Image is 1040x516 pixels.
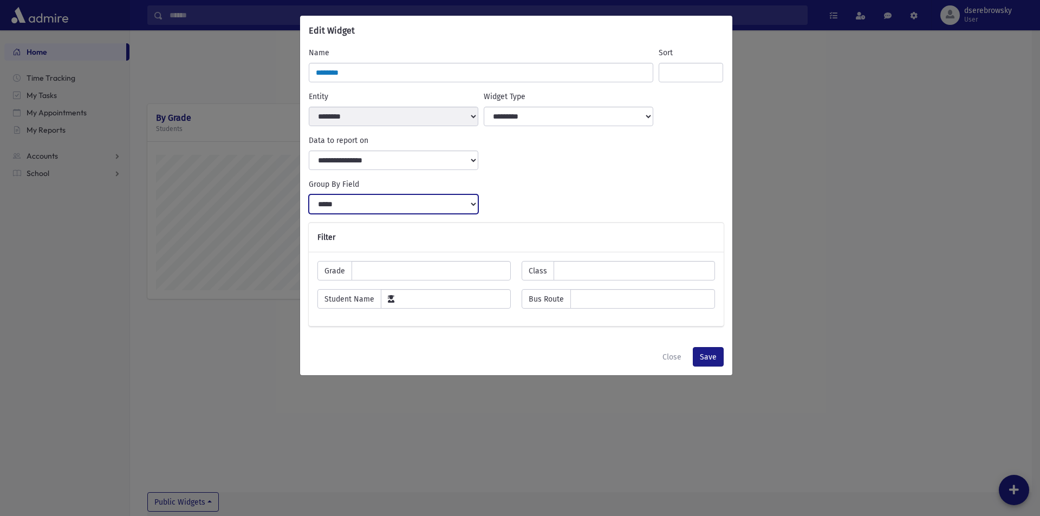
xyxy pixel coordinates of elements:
[309,47,329,58] label: Name
[309,179,359,190] label: Group By Field
[484,91,525,102] label: Widget Type
[655,347,688,367] button: Close
[309,24,355,37] h6: Edit Widget
[522,289,571,309] span: Bus Route
[317,289,381,309] span: Student Name
[693,347,724,367] button: Save
[309,91,328,102] label: Entity
[522,261,554,280] span: Class
[309,135,368,146] label: Data to report on
[659,47,673,58] label: Sort
[309,223,724,252] div: Filter
[317,261,352,280] span: Grade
